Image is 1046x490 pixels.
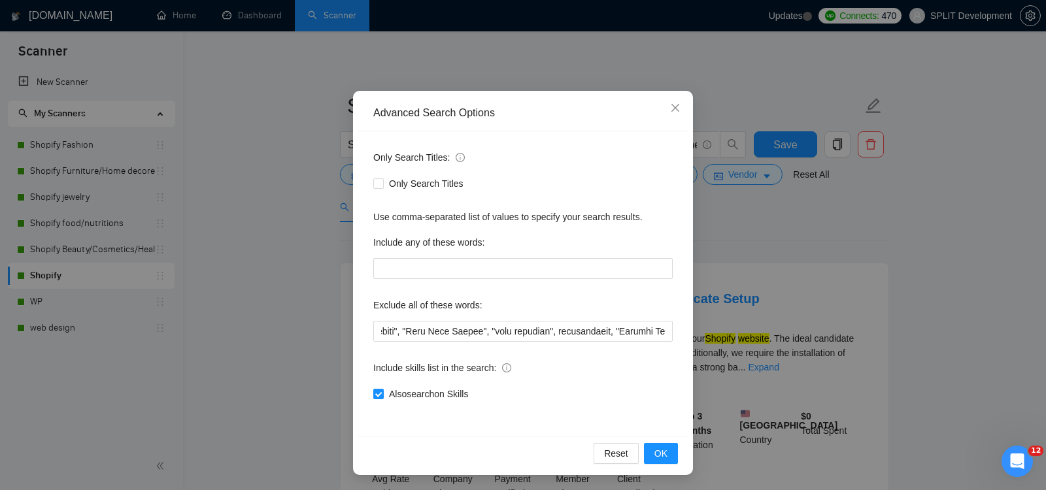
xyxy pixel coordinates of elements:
div: Advanced Search Options [373,106,673,120]
label: Include any of these words: [373,232,484,253]
span: close [670,103,681,113]
span: info-circle [456,153,465,162]
iframe: Intercom live chat [1002,446,1033,477]
span: Only Search Titles [384,176,469,191]
span: OK [654,446,667,461]
span: 12 [1028,446,1043,456]
span: Reset [604,446,628,461]
button: Reset [594,443,639,464]
span: Only Search Titles: [373,150,465,165]
span: Also search on Skills [384,387,473,401]
span: info-circle [502,363,511,372]
span: Include skills list in the search: [373,361,511,375]
label: Exclude all of these words: [373,295,482,316]
button: OK [644,443,678,464]
div: Use comma-separated list of values to specify your search results. [373,210,673,224]
button: Close [658,91,693,126]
